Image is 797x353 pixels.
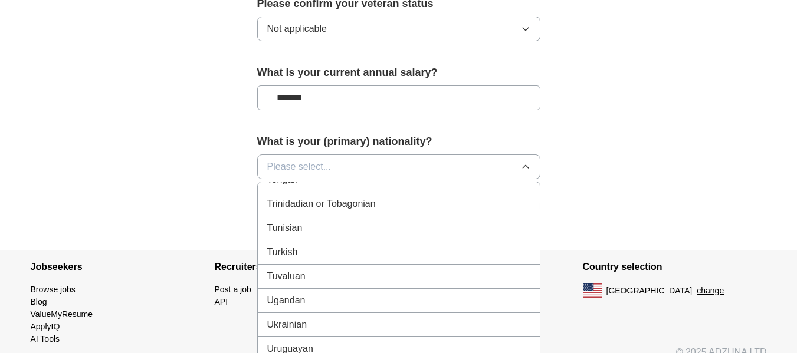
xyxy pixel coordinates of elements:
a: ValueMyResume [31,309,93,319]
span: Trinidadian or Tobagonian [267,197,376,211]
span: Tuvaluan [267,269,306,283]
button: change [697,285,724,297]
h4: Country selection [583,250,767,283]
span: Tunisian [267,221,303,235]
a: Browse jobs [31,285,76,294]
a: Post a job [215,285,251,294]
label: What is your (primary) nationality? [257,134,540,150]
span: Ugandan [267,293,306,308]
span: [GEOGRAPHIC_DATA] [606,285,693,297]
a: API [215,297,228,306]
img: US flag [583,283,602,298]
button: Not applicable [257,17,540,41]
span: Turkish [267,245,298,259]
span: Not applicable [267,22,327,36]
button: Please select... [257,154,540,179]
span: Ukrainian [267,318,307,332]
a: Blog [31,297,47,306]
a: ApplyIQ [31,322,60,331]
label: What is your current annual salary? [257,65,540,81]
span: Please select... [267,160,332,174]
a: AI Tools [31,334,60,344]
